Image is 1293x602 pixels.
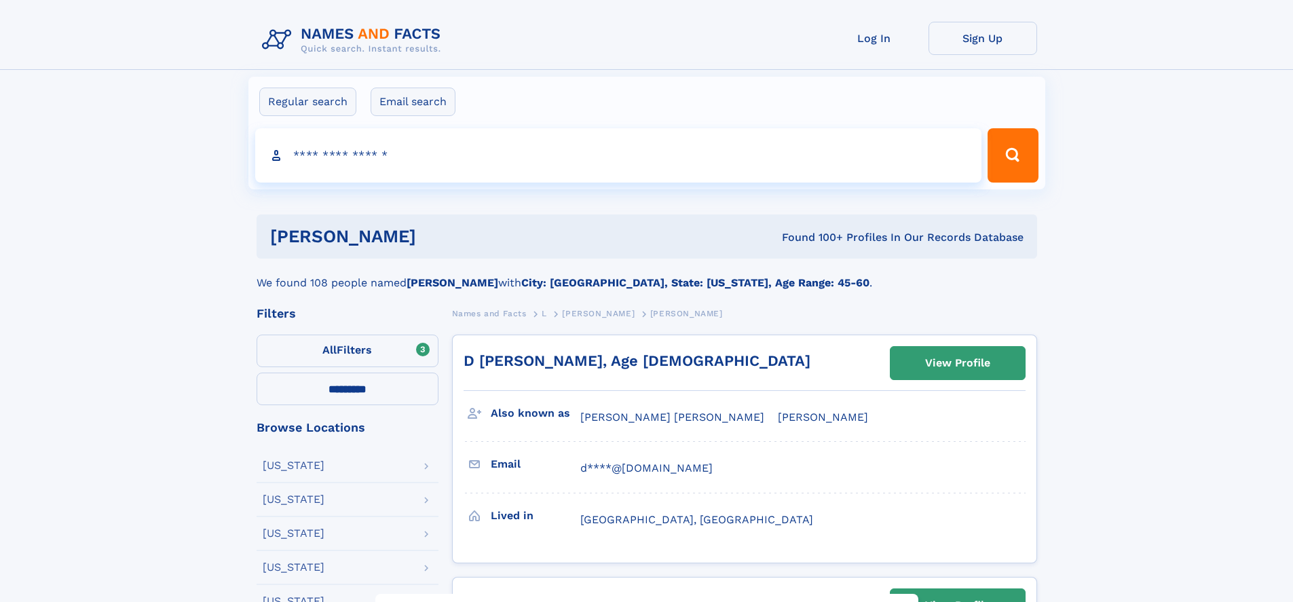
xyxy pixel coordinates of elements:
label: Email search [371,88,455,116]
span: All [322,343,337,356]
span: [PERSON_NAME] [778,411,868,424]
h3: Lived in [491,504,580,527]
div: [US_STATE] [263,494,324,505]
a: [PERSON_NAME] [562,305,635,322]
a: View Profile [891,347,1025,379]
div: Filters [257,307,438,320]
span: L [542,309,547,318]
a: D [PERSON_NAME], Age [DEMOGRAPHIC_DATA] [464,352,810,369]
label: Filters [257,335,438,367]
img: Logo Names and Facts [257,22,452,58]
h3: Also known as [491,402,580,425]
span: [PERSON_NAME] [650,309,723,318]
div: [US_STATE] [263,460,324,471]
div: View Profile [925,347,990,379]
span: [PERSON_NAME] [562,309,635,318]
button: Search Button [988,128,1038,183]
h1: [PERSON_NAME] [270,228,599,245]
a: Sign Up [929,22,1037,55]
b: [PERSON_NAME] [407,276,498,289]
div: [US_STATE] [263,562,324,573]
div: [US_STATE] [263,528,324,539]
a: Names and Facts [452,305,527,322]
b: City: [GEOGRAPHIC_DATA], State: [US_STATE], Age Range: 45-60 [521,276,869,289]
div: Browse Locations [257,421,438,434]
div: We found 108 people named with . [257,259,1037,291]
input: search input [255,128,982,183]
h3: Email [491,453,580,476]
div: Found 100+ Profiles In Our Records Database [599,230,1024,245]
a: L [542,305,547,322]
label: Regular search [259,88,356,116]
span: [PERSON_NAME] [PERSON_NAME] [580,411,764,424]
a: Log In [820,22,929,55]
span: [GEOGRAPHIC_DATA], [GEOGRAPHIC_DATA] [580,513,813,526]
